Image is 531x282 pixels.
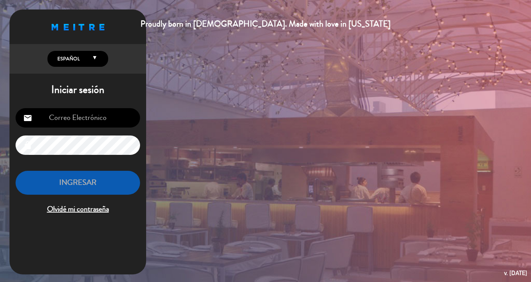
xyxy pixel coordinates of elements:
[23,113,32,123] i: email
[55,55,80,63] span: Español
[504,268,527,278] div: v. [DATE]
[23,141,32,150] i: lock
[16,171,140,195] button: INGRESAR
[16,203,140,216] span: Olvidé mi contraseña
[9,83,146,96] h1: Iniciar sesión
[16,108,140,128] input: Correo Electrónico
